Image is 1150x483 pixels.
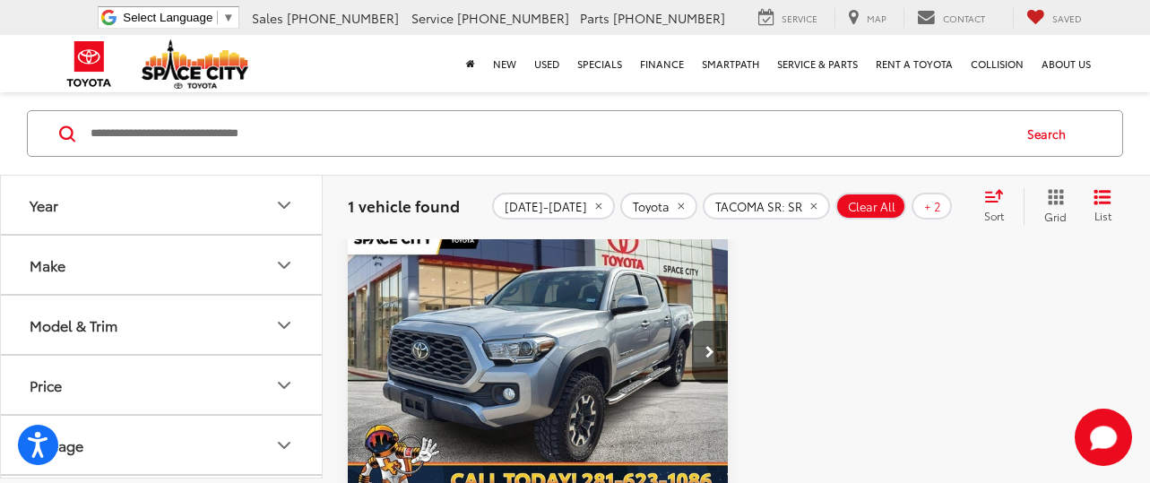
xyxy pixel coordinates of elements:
[1,296,324,354] button: Model & TrimModel & Trim
[89,112,1010,155] input: Search by Make, Model, or Keyword
[924,199,941,213] span: + 2
[834,8,900,28] a: Map
[745,8,831,28] a: Service
[273,435,295,456] div: Mileage
[1044,209,1067,224] span: Grid
[30,196,58,213] div: Year
[848,199,895,213] span: Clear All
[912,193,952,220] button: + 2
[505,199,587,213] span: [DATE]-[DATE]
[457,9,569,27] span: [PHONE_NUMBER]
[768,35,867,92] a: Service & Parts
[835,193,906,220] button: Clear All
[1075,409,1132,466] svg: Start Chat
[715,199,802,213] span: TACOMA SR: SR
[252,9,283,27] span: Sales
[1033,35,1100,92] a: About Us
[273,194,295,216] div: Year
[633,199,670,213] span: Toyota
[1013,8,1095,28] a: My Saved Vehicles
[580,9,610,27] span: Parts
[692,321,728,384] button: Next image
[1,416,324,474] button: MileageMileage
[943,12,985,25] span: Contact
[525,35,568,92] a: Used
[484,35,525,92] a: New
[123,11,234,24] a: Select Language​
[457,35,484,92] a: Home
[1,176,324,234] button: YearYear
[287,9,399,27] span: [PHONE_NUMBER]
[975,188,1024,224] button: Select sort value
[568,35,631,92] a: Specials
[782,12,817,25] span: Service
[411,9,454,27] span: Service
[1010,111,1092,156] button: Search
[123,11,212,24] span: Select Language
[867,12,886,25] span: Map
[142,39,249,89] img: Space City Toyota
[30,376,62,393] div: Price
[1080,188,1125,224] button: List View
[1,236,324,294] button: MakeMake
[962,35,1033,92] a: Collision
[1,356,324,414] button: PricePrice
[222,11,234,24] span: ▼
[703,193,830,220] button: remove TACOMA%20SR: SR
[1094,208,1111,223] span: List
[984,208,1004,223] span: Sort
[217,11,218,24] span: ​
[1024,188,1080,224] button: Grid View
[693,35,768,92] a: SmartPath
[620,193,697,220] button: remove Toyota
[1052,12,1082,25] span: Saved
[273,254,295,276] div: Make
[56,35,123,93] img: Toyota
[30,256,65,273] div: Make
[613,9,725,27] span: [PHONE_NUMBER]
[904,8,999,28] a: Contact
[273,375,295,396] div: Price
[867,35,962,92] a: Rent a Toyota
[492,193,615,220] button: remove 2005-2021
[1075,409,1132,466] button: Toggle Chat Window
[30,316,117,333] div: Model & Trim
[631,35,693,92] a: Finance
[348,194,460,216] span: 1 vehicle found
[273,315,295,336] div: Model & Trim
[30,436,83,453] div: Mileage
